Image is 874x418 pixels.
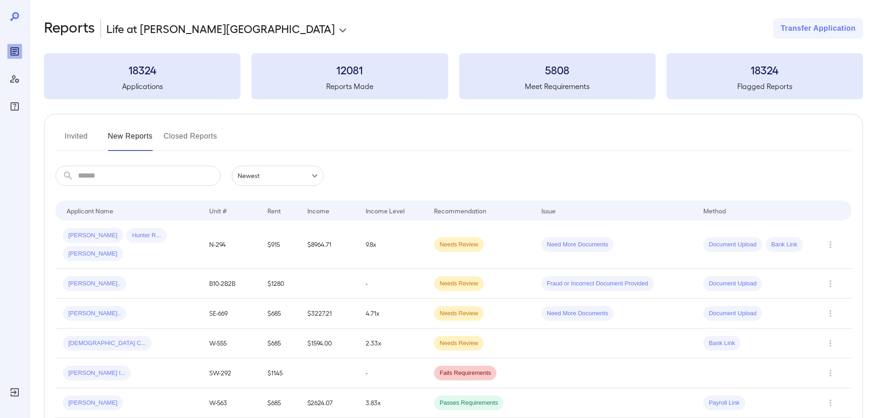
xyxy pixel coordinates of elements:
td: $1594.00 [300,329,358,358]
span: [PERSON_NAME].. [63,309,126,318]
td: $915 [260,221,300,269]
span: Document Upload [703,309,762,318]
span: Fraud or Incorrect Document Provided [541,279,654,288]
span: Bank Link [703,339,740,348]
div: Applicant Name [67,205,113,216]
span: [PERSON_NAME] l... [63,369,131,378]
h5: Flagged Reports [667,81,863,92]
span: Needs Review [434,309,484,318]
td: $685 [260,388,300,418]
div: Recommendation [434,205,486,216]
td: W-555 [202,329,260,358]
button: Row Actions [823,366,838,380]
button: Row Actions [823,276,838,291]
div: Issue [541,205,556,216]
td: N-294 [202,221,260,269]
td: - [358,269,427,299]
div: Log Out [7,385,22,400]
td: 4.71x [358,299,427,329]
td: W-563 [202,388,260,418]
td: 2.33x [358,329,427,358]
td: $2624.07 [300,388,358,418]
span: Fails Requirements [434,369,496,378]
h5: Meet Requirements [459,81,656,92]
span: Payroll Link [703,399,745,407]
h3: 18324 [667,62,863,77]
h5: Reports Made [251,81,448,92]
div: Newest [232,166,323,186]
div: Manage Users [7,72,22,86]
span: [PERSON_NAME] [63,399,123,407]
td: $8964.71 [300,221,358,269]
button: Row Actions [823,336,838,351]
span: Needs Review [434,339,484,348]
td: 9.8x [358,221,427,269]
p: Life at [PERSON_NAME][GEOGRAPHIC_DATA] [106,21,335,36]
td: SW-292 [202,358,260,388]
span: Document Upload [703,279,762,288]
span: [PERSON_NAME].. [63,279,126,288]
h5: Applications [44,81,240,92]
span: Need More Documents [541,240,614,249]
span: Needs Review [434,279,484,288]
td: $685 [260,299,300,329]
button: Invited [56,129,97,151]
span: Needs Review [434,240,484,249]
button: Transfer Application [774,18,863,39]
div: Rent [267,205,282,216]
div: Unit # [209,205,227,216]
div: Method [703,205,726,216]
h2: Reports [44,18,95,39]
h3: 18324 [44,62,240,77]
td: SE-669 [202,299,260,329]
span: Document Upload [703,240,762,249]
button: New Reports [108,129,153,151]
button: Row Actions [823,237,838,252]
div: FAQ [7,99,22,114]
span: [PERSON_NAME] [63,250,123,258]
div: Income [307,205,329,216]
button: Row Actions [823,306,838,321]
span: Bank Link [766,240,803,249]
td: - [358,358,427,388]
div: Reports [7,44,22,59]
td: 3.83x [358,388,427,418]
span: [DEMOGRAPHIC_DATA] C... [63,339,151,348]
button: Closed Reports [164,129,217,151]
td: B10-2B2B [202,269,260,299]
h3: 5808 [459,62,656,77]
td: $1145 [260,358,300,388]
summary: 18324Applications12081Reports Made5808Meet Requirements18324Flagged Reports [44,53,863,99]
button: Row Actions [823,396,838,410]
td: $685 [260,329,300,358]
td: $1280 [260,269,300,299]
span: Hunter R... [127,231,167,240]
span: [PERSON_NAME] [63,231,123,240]
span: Need More Documents [541,309,614,318]
h3: 12081 [251,62,448,77]
td: $3227.21 [300,299,358,329]
span: Passes Requirements [434,399,503,407]
div: Income Level [366,205,405,216]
